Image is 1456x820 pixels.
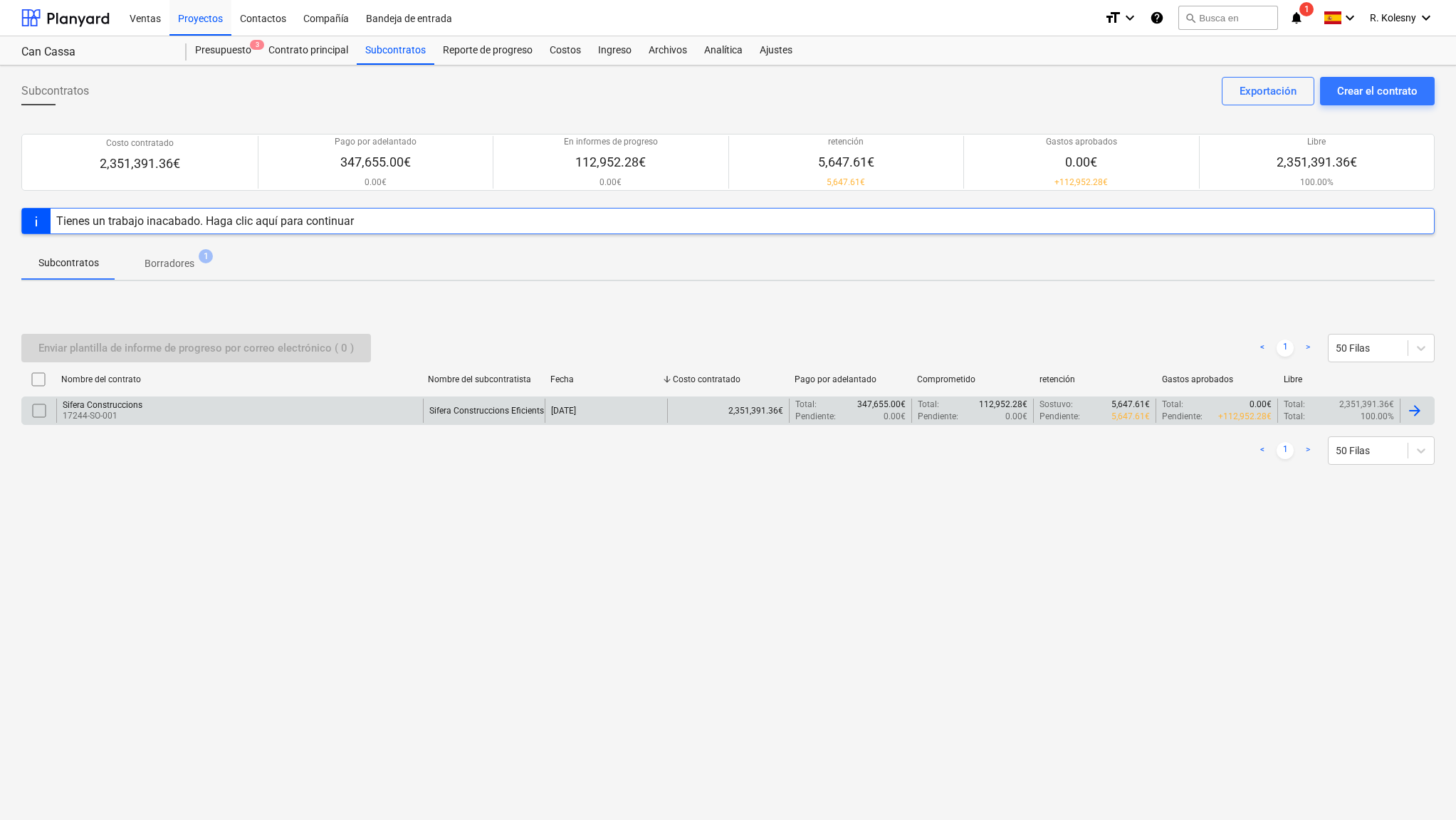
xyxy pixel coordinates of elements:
[1039,411,1080,423] p: Pendiente :
[1039,374,1151,384] div: retención
[1254,442,1271,459] a: Previous page
[1299,2,1314,16] span: 1
[1150,9,1164,26] i: Base de conocimientos
[1046,154,1117,171] p: 0.00€
[795,399,817,411] p: Total :
[917,374,1028,384] div: Comprometido
[1284,411,1305,423] p: Total :
[818,177,874,189] p: 5,647.61€
[100,155,180,172] p: 2,351,391.36€
[1254,340,1271,357] a: Previous page
[550,374,661,384] div: Fecha
[434,36,541,65] a: Reporte de progreso
[260,36,357,65] a: Contrato principal
[551,406,576,416] div: [DATE]
[1039,399,1073,411] p: Sostuvo :
[1111,411,1150,423] p: 5,647.61€
[918,399,939,411] p: Total :
[199,249,213,263] span: 1
[1104,9,1121,26] i: format_size
[564,136,658,148] p: En informes de progreso
[818,154,874,171] p: 5,647.61€
[1277,177,1357,189] p: 100.00%
[1046,136,1117,148] p: Gastos aprobados
[1178,6,1278,30] button: Busca en
[918,411,958,423] p: Pendiente :
[63,410,142,422] p: 17244-SO-001
[1162,399,1183,411] p: Total :
[1277,154,1357,171] p: 2,351,391.36€
[1370,12,1416,23] span: R. Kolesny
[564,177,658,189] p: 0.00€
[1222,77,1314,105] button: Exportación
[357,36,434,65] a: Subcontratos
[590,36,640,65] a: Ingreso
[1284,399,1305,411] p: Total :
[857,399,906,411] p: 347,655.00€
[667,399,790,423] div: 2,351,391.36€
[335,177,417,189] p: 0.00€
[100,137,180,149] p: Costo contratado
[1341,9,1358,26] i: keyboard_arrow_down
[38,256,99,270] p: Subcontratos
[145,256,194,271] p: Borradores
[884,411,906,423] p: 0.00€
[564,154,658,171] p: 112,952.28€
[335,154,417,171] p: 347,655.00€
[187,36,260,65] div: Presupuesto
[1361,411,1394,423] p: 100.00%
[1005,411,1027,423] p: 0.00€
[187,36,260,65] a: Presupuesto3
[1162,374,1273,384] div: Gastos aprobados
[21,45,169,60] div: Can Cassa
[1277,136,1357,148] p: Libre
[1277,340,1294,357] a: Page 1 is your current page
[1299,442,1316,459] a: Next page
[696,36,751,65] a: Analítica
[1046,177,1117,189] p: + 112,952.28€
[818,136,874,148] p: retención
[1250,399,1272,411] p: 0.00€
[1284,374,1395,384] div: Libre
[751,36,801,65] a: Ajustes
[61,374,417,384] div: Nombre del contrato
[979,399,1027,411] p: 112,952.28€
[1185,12,1196,23] span: search
[21,83,89,100] span: Subcontratos
[640,36,696,65] a: Archivos
[1337,82,1418,100] div: Crear el contrato
[63,400,142,410] div: Sifera Construccions
[1218,411,1272,423] p: + 112,952.28€
[1299,340,1316,357] a: Next page
[429,406,557,416] div: Sifera Construccions Eficients S.L
[1121,9,1138,26] i: keyboard_arrow_down
[673,374,784,384] div: Costo contratado
[1418,9,1435,26] i: keyboard_arrow_down
[795,411,836,423] p: Pendiente :
[1240,82,1297,100] div: Exportación
[250,40,264,50] span: 3
[1289,9,1304,26] i: notifications
[1277,442,1294,459] a: Page 1 is your current page
[428,374,539,384] div: Nombre del subcontratista
[1385,752,1456,820] div: Widget de chat
[541,36,590,65] a: Costos
[1339,399,1394,411] p: 2,351,391.36€
[1320,77,1435,105] button: Crear el contrato
[795,374,906,384] div: Pago por adelantado
[335,136,417,148] p: Pago por adelantado
[1162,411,1203,423] p: Pendiente :
[1111,399,1150,411] p: 5,647.61€
[1385,752,1456,820] iframe: Chat Widget
[56,214,354,228] div: Tienes un trabajo inacabado. Haga clic aquí para continuar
